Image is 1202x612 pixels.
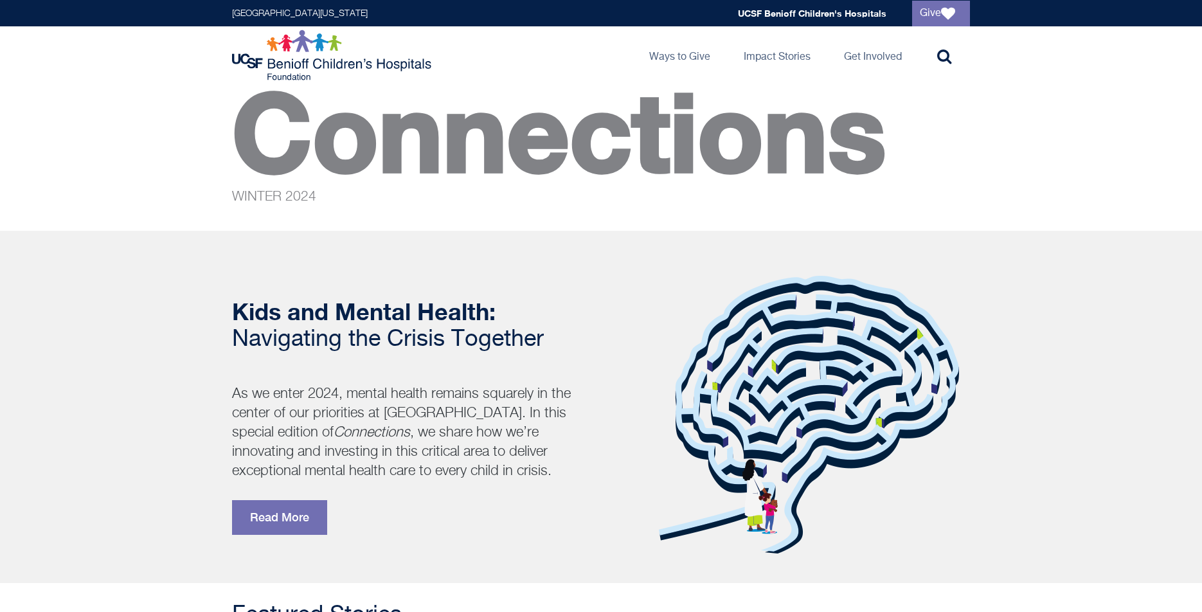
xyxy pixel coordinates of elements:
a: Give [912,1,970,26]
a: Impact Stories [733,26,821,84]
h2: Navigating the Crisis Together [232,299,598,352]
a: Ways to Give [639,26,721,84]
p: Connections [232,116,970,212]
a: UCSF Benioff Children's Hospitals [738,8,886,19]
img: mental-health.png [649,276,970,553]
a: Read More [232,500,327,535]
img: Logo for UCSF Benioff Children's Hospitals Foundation [232,30,435,81]
p: As we enter 2024, mental health remains squarely in the center of our priorities at [GEOGRAPHIC_D... [232,384,598,481]
span: WINTER 2024 [232,190,316,204]
strong: Kids and Mental Health: [232,298,496,325]
a: Get Involved [834,26,912,84]
a: [GEOGRAPHIC_DATA][US_STATE] [232,9,368,18]
em: Connections [334,426,410,440]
